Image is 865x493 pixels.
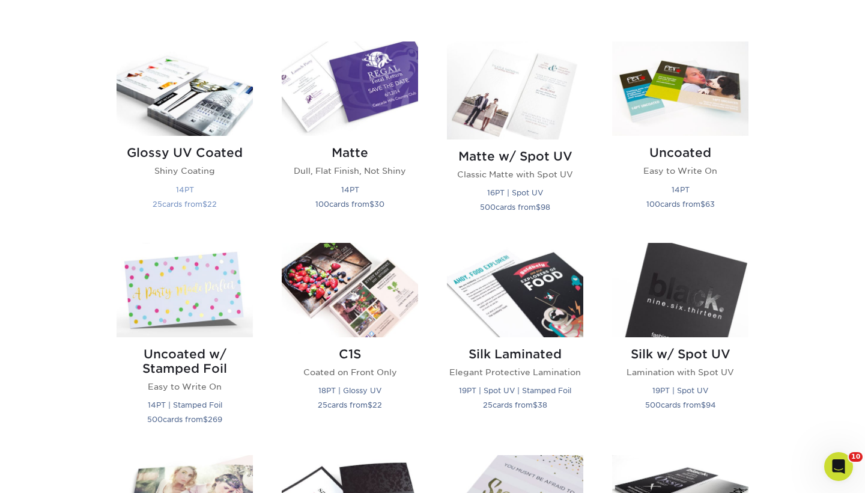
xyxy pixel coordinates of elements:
span: 22 [207,200,217,209]
span: $ [203,415,208,424]
small: cards from [483,400,547,409]
span: 269 [208,415,222,424]
span: 25 [153,200,162,209]
small: 19PT | Spot UV [652,386,708,395]
a: Matte w/ Spot UV Postcards Matte w/ Spot UV Classic Matte with Spot UV 16PT | Spot UV 500cards fr... [447,41,583,228]
small: 14PT | Stamped Foil [148,400,222,409]
span: 25 [483,400,493,409]
span: $ [369,200,374,209]
span: $ [533,400,538,409]
a: C1S Postcards C1S Coated on Front Only 18PT | Glossy UV 25cards from$22 [282,243,418,441]
p: Dull, Flat Finish, Not Shiny [282,165,418,177]
small: 14PT [672,185,690,194]
a: Silk Laminated Postcards Silk Laminated Elegant Protective Lamination 19PT | Spot UV | Stamped Fo... [447,243,583,441]
p: Coated on Front Only [282,366,418,378]
small: 14PT [176,185,194,194]
span: $ [701,400,706,409]
h2: Matte w/ Spot UV [447,149,583,164]
p: Shiny Coating [117,165,253,177]
img: Matte Postcards [282,41,418,136]
img: Silk Laminated Postcards [447,243,583,337]
h2: C1S [282,347,418,361]
span: 500 [645,400,661,409]
small: 18PT | Glossy UV [318,386,381,395]
small: cards from [645,400,716,409]
h2: Silk w/ Spot UV [612,347,748,361]
span: 38 [538,400,547,409]
span: $ [202,200,207,209]
span: $ [536,203,541,212]
span: 500 [480,203,496,212]
span: 100 [646,200,660,209]
span: 100 [315,200,329,209]
span: 98 [541,203,550,212]
small: 16PT | Spot UV [487,188,543,197]
img: Silk w/ Spot UV Postcards [612,243,748,337]
h2: Uncoated [612,145,748,160]
img: Glossy UV Coated Postcards [117,41,253,136]
iframe: Google Customer Reviews [3,456,102,489]
span: 30 [374,200,384,209]
h2: Silk Laminated [447,347,583,361]
p: Lamination with Spot UV [612,366,748,378]
img: Uncoated Postcards [612,41,748,136]
span: $ [700,200,705,209]
h2: Matte [282,145,418,160]
img: Uncoated w/ Stamped Foil Postcards [117,243,253,337]
h2: Uncoated w/ Stamped Foil [117,347,253,376]
p: Classic Matte with Spot UV [447,168,583,180]
span: $ [368,400,372,409]
a: Uncoated Postcards Uncoated Easy to Write On 14PT 100cards from$63 [612,41,748,228]
small: cards from [646,200,715,209]
small: cards from [147,415,222,424]
iframe: Intercom live chat [824,452,853,481]
p: Easy to Write On [117,381,253,393]
p: Elegant Protective Lamination [447,366,583,378]
a: Glossy UV Coated Postcards Glossy UV Coated Shiny Coating 14PT 25cards from$22 [117,41,253,228]
small: cards from [480,203,550,212]
small: cards from [315,200,384,209]
span: 94 [706,400,716,409]
small: 19PT | Spot UV | Stamped Foil [459,386,571,395]
img: Matte w/ Spot UV Postcards [447,41,583,139]
small: 14PT [341,185,359,194]
small: cards from [318,400,382,409]
span: 63 [705,200,715,209]
img: C1S Postcards [282,243,418,337]
p: Easy to Write On [612,165,748,177]
a: Matte Postcards Matte Dull, Flat Finish, Not Shiny 14PT 100cards from$30 [282,41,418,228]
span: 10 [849,452,863,462]
span: 25 [318,400,327,409]
h2: Glossy UV Coated [117,145,253,160]
span: 500 [147,415,163,424]
span: 22 [372,400,382,409]
a: Uncoated w/ Stamped Foil Postcards Uncoated w/ Stamped Foil Easy to Write On 14PT | Stamped Foil ... [117,243,253,441]
a: Silk w/ Spot UV Postcards Silk w/ Spot UV Lamination with Spot UV 19PT | Spot UV 500cards from$94 [612,243,748,441]
small: cards from [153,200,217,209]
